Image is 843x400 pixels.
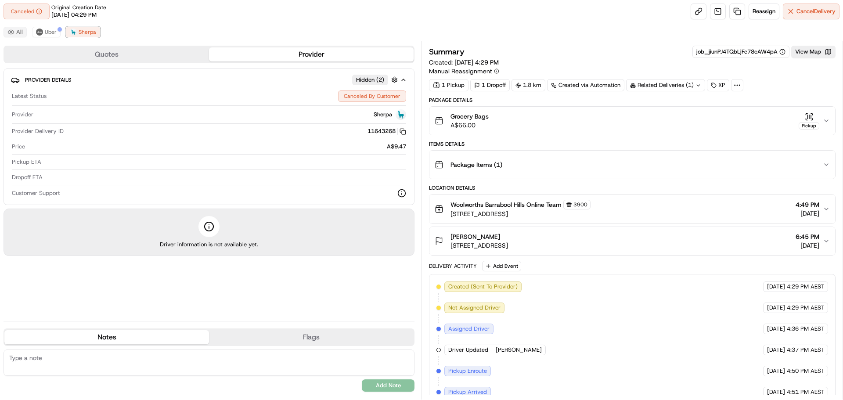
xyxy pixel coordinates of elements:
span: Provider Delivery ID [12,127,64,135]
button: Hidden (2) [352,74,400,85]
span: Uber [45,29,57,36]
button: Flags [209,330,414,344]
span: [DATE] [767,283,785,291]
button: Woolworths Barrabool Hills Online Team3900[STREET_ADDRESS]4:49 PM[DATE] [429,195,835,223]
span: Assigned Driver [448,325,490,333]
span: Latest Status [12,92,47,100]
span: 3900 [573,201,587,208]
a: Created via Automation [547,79,624,91]
span: Hidden ( 2 ) [356,76,384,84]
span: [STREET_ADDRESS] [450,241,508,250]
span: A$66.00 [450,121,489,130]
span: Pickup Arrived [448,388,487,396]
span: Sherpa [374,111,392,119]
button: Provider [209,47,414,61]
button: View Map [791,46,836,58]
span: Pickup Enroute [448,367,487,375]
span: Created: [429,58,499,67]
span: [DATE] [767,304,785,312]
span: Grocery Bags [450,112,489,121]
span: [DATE] [796,209,819,218]
span: Price [12,143,25,151]
button: Start new chat [149,86,160,97]
span: [PERSON_NAME] [450,232,500,241]
span: [DATE] 4:29 PM [454,58,499,66]
button: Notes [4,330,209,344]
div: 1.8 km [512,79,545,91]
div: We're available if you need us! [30,93,111,100]
div: Pickup [799,122,819,130]
button: Pickup [799,112,819,130]
span: [DATE] [796,241,819,250]
img: uber-new-logo.jpeg [36,29,43,36]
div: Related Deliveries (1) [626,79,705,91]
input: Got a question? Start typing here... [23,57,158,66]
span: Not Assigned Driver [448,304,501,312]
button: Quotes [4,47,209,61]
span: 6:45 PM [796,232,819,241]
span: Woolworths Barrabool Hills Online Team [450,200,562,209]
div: Location Details [429,184,836,191]
span: Reassign [753,7,775,15]
span: 4:36 PM AEST [787,325,824,333]
span: [DATE] [767,367,785,375]
h3: Summary [429,48,465,56]
button: Canceled [4,4,50,19]
span: Sherpa [79,29,96,36]
span: Pickup ETA [12,158,41,166]
span: Dropoff ETA [12,173,43,181]
span: Manual Reassignment [429,67,492,76]
button: 11643268 [367,127,406,135]
div: 💻 [74,128,81,135]
button: Provider DetailsHidden (2) [11,72,407,87]
div: Start new chat [30,84,144,93]
span: 4:50 PM AEST [787,367,824,375]
button: job_jiunPJ4TQbLjFe78cAW4pA [696,48,785,56]
button: All [4,27,27,37]
div: XP [707,79,729,91]
span: [DATE] [767,346,785,354]
span: Provider Details [25,76,71,83]
button: Reassign [749,4,779,19]
span: Pylon [87,149,106,155]
div: 📗 [9,128,16,135]
span: A$9.47 [387,143,406,151]
div: Package Details [429,97,836,104]
button: Package Items (1) [429,151,835,179]
span: Package Items ( 1 ) [450,160,502,169]
span: 4:49 PM [796,200,819,209]
span: API Documentation [83,127,141,136]
span: 4:29 PM AEST [787,283,824,291]
button: Uber [32,27,61,37]
span: Driver Updated [448,346,488,354]
div: 1 Pickup [429,79,468,91]
button: Sherpa [66,27,100,37]
button: CancelDelivery [783,4,839,19]
div: Delivery Activity [429,263,477,270]
span: [PERSON_NAME] [496,346,542,354]
span: [DATE] [767,325,785,333]
span: Original Creation Date [51,4,106,11]
img: 1736555255976-a54dd68f-1ca7-489b-9aae-adbdc363a1c4 [9,84,25,100]
span: 4:29 PM AEST [787,304,824,312]
span: 4:37 PM AEST [787,346,824,354]
img: sherpa_logo.png [70,29,77,36]
a: 💻API Documentation [71,124,144,140]
span: 4:51 PM AEST [787,388,824,396]
span: Cancel Delivery [796,7,836,15]
button: Manual Reassignment [429,67,499,76]
span: Created (Sent To Provider) [448,283,518,291]
span: Provider [12,111,33,119]
button: Add Event [482,261,521,271]
span: Driver information is not available yet. [160,241,258,249]
span: Knowledge Base [18,127,67,136]
p: Welcome 👋 [9,35,160,49]
span: Customer Support [12,189,60,197]
span: [STREET_ADDRESS] [450,209,591,218]
span: [DATE] 04:29 PM [51,11,97,19]
img: Nash [9,9,26,26]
